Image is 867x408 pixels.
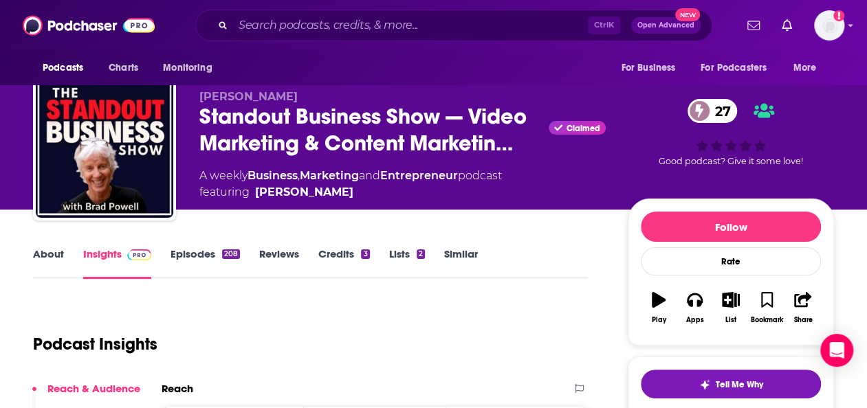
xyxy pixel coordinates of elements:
[47,382,140,395] p: Reach & Audience
[567,125,600,132] span: Claimed
[153,55,230,81] button: open menu
[83,247,151,279] a: InsightsPodchaser Pro
[725,316,736,324] div: List
[23,12,155,38] img: Podchaser - Follow, Share and Rate Podcasts
[195,10,712,41] div: Search podcasts, credits, & more...
[417,249,425,259] div: 2
[659,156,803,166] span: Good podcast? Give it some love!
[199,184,502,201] span: featuring
[641,247,821,275] div: Rate
[793,58,817,78] span: More
[255,184,353,201] div: [PERSON_NAME]
[588,16,620,34] span: Ctrl K
[785,283,821,332] button: Share
[171,247,240,279] a: Episodes208
[749,283,784,332] button: Bookmark
[300,169,359,182] a: Marketing
[793,316,812,324] div: Share
[361,249,369,259] div: 3
[248,169,298,182] a: Business
[163,58,212,78] span: Monitoring
[776,14,798,37] a: Show notifications dropdown
[127,249,151,260] img: Podchaser Pro
[716,379,763,390] span: Tell Me Why
[631,17,701,34] button: Open AdvancedNew
[677,283,712,332] button: Apps
[686,316,704,324] div: Apps
[637,22,694,29] span: Open Advanced
[359,169,380,182] span: and
[699,379,710,390] img: tell me why sparkle
[33,334,157,354] h1: Podcast Insights
[652,316,666,324] div: Play
[33,247,64,279] a: About
[688,99,738,123] a: 27
[641,212,821,242] button: Follow
[742,14,765,37] a: Show notifications dropdown
[222,249,240,259] div: 208
[751,316,783,324] div: Bookmark
[701,99,738,123] span: 27
[162,382,193,395] h2: Reach
[675,8,700,21] span: New
[36,80,173,218] img: Standout Business Show — Video Marketing & Content Marketing Strategy for Your Expert Business
[199,90,298,103] span: [PERSON_NAME]
[621,58,675,78] span: For Business
[784,55,834,81] button: open menu
[628,90,834,176] div: 27Good podcast? Give it some love!
[43,58,83,78] span: Podcasts
[641,283,677,332] button: Play
[318,247,369,279] a: Credits3
[814,10,844,41] span: Logged in as amooers
[611,55,692,81] button: open menu
[833,10,844,21] svg: Add a profile image
[814,10,844,41] button: Show profile menu
[701,58,767,78] span: For Podcasters
[199,168,502,201] div: A weekly podcast
[641,370,821,398] button: tell me why sparkleTell Me Why
[33,55,101,81] button: open menu
[259,247,299,279] a: Reviews
[692,55,787,81] button: open menu
[109,58,138,78] span: Charts
[389,247,425,279] a: Lists2
[380,169,458,182] a: Entrepreneur
[100,55,146,81] a: Charts
[820,334,853,367] div: Open Intercom Messenger
[713,283,749,332] button: List
[444,247,478,279] a: Similar
[233,14,588,36] input: Search podcasts, credits, & more...
[32,382,140,407] button: Reach & Audience
[814,10,844,41] img: User Profile
[298,169,300,182] span: ,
